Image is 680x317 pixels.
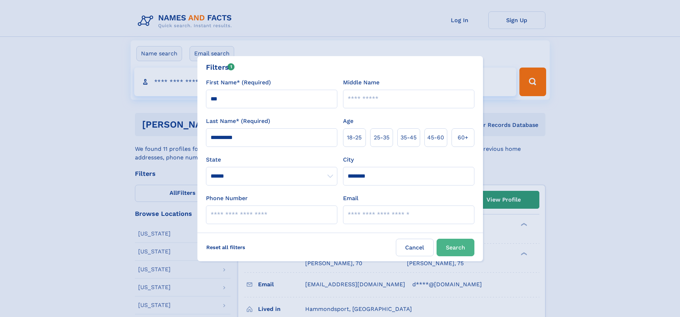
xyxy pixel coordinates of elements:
[206,78,271,87] label: First Name* (Required)
[374,133,389,142] span: 25‑35
[343,194,358,203] label: Email
[458,133,468,142] span: 60+
[206,194,248,203] label: Phone Number
[427,133,444,142] span: 45‑60
[206,117,270,125] label: Last Name* (Required)
[202,239,250,256] label: Reset all filters
[396,239,434,256] label: Cancel
[401,133,417,142] span: 35‑45
[437,239,474,256] button: Search
[206,62,235,73] div: Filters
[347,133,362,142] span: 18‑25
[343,78,379,87] label: Middle Name
[343,155,354,164] label: City
[206,155,337,164] label: State
[343,117,353,125] label: Age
